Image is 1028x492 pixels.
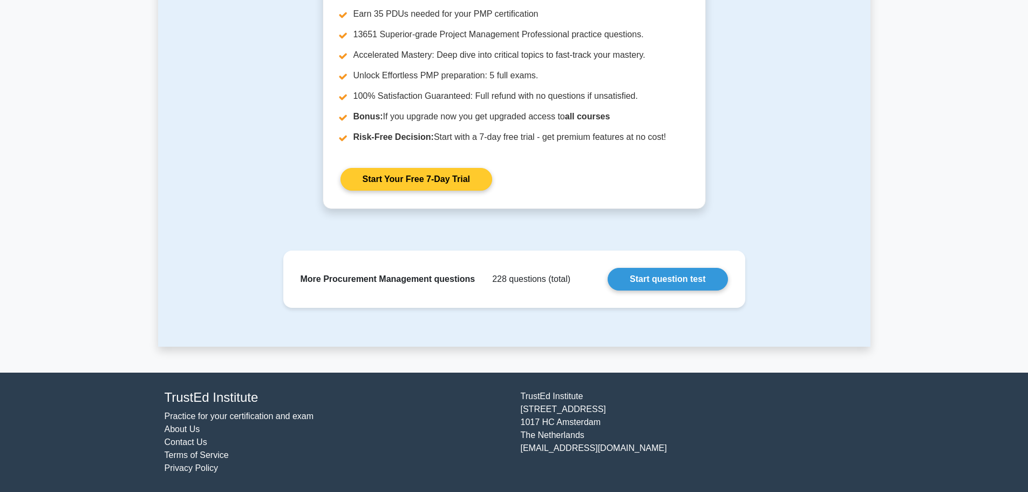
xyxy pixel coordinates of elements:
[353,132,434,141] strong: Risk-Free Decision:
[341,90,688,103] li: 100% Satisfaction Guaranteed: Full refund with no questions if unsatisfied.
[341,131,688,144] li: Start with a 7-day free trial - get premium features at no cost!
[514,390,870,475] div: TrustEd Institute [STREET_ADDRESS] 1017 HC Amsterdam The Netherlands [EMAIL_ADDRESS][DOMAIN_NAME]
[165,437,207,447] a: Contact Us
[341,168,492,191] a: Start Your Free 7-Day Trial
[165,424,200,434] a: About Us
[341,110,688,123] li: If you upgrade now you get upgraded access to
[341,8,688,21] li: Earn 35 PDUs needed for your PMP certification
[165,450,229,460] a: Terms of Service
[341,28,688,41] li: 13651 Superior-grade Project Management Professional practice questions.
[165,463,219,473] a: Privacy Policy
[565,112,610,121] b: all courses
[353,112,383,121] b: Bonus:
[341,49,688,62] li: Accelerated Mastery: Deep dive into critical topics to fast-track your mastery.
[341,69,688,82] li: Unlock Effortless PMP preparation: 5 full exams.
[608,268,727,291] a: Start question test
[165,390,508,406] h4: TrustEd Institute
[165,412,314,421] a: Practice for your certification and exam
